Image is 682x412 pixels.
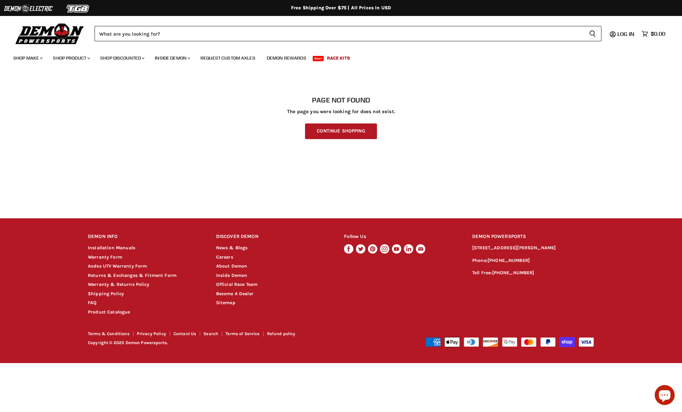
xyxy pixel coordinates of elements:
h2: DEMON POWERSPORTS [472,229,594,245]
a: Privacy Policy [137,331,166,336]
a: Inside Demon [216,273,247,278]
a: Aodes UTV Warranty Form [88,263,147,269]
a: $0.00 [638,29,669,39]
p: Phone: [472,257,594,265]
a: Demon Rewards [262,51,311,65]
a: Warranty Form [88,254,122,260]
a: Installation Manuals [88,245,135,251]
a: About Demon [216,263,247,269]
a: Contact Us [173,331,196,336]
h2: DISCOVER DEMON [216,229,332,245]
ul: Main menu [8,49,664,65]
a: [PHONE_NUMBER] [492,270,534,276]
a: Shipping Policy [88,291,124,297]
img: TGB Logo 2 [53,2,103,15]
span: New! [313,56,324,61]
a: [PHONE_NUMBER] [488,258,530,263]
a: News & Blogs [216,245,248,251]
span: Log in [617,31,634,37]
h2: DEMON INFO [88,229,203,245]
a: Continue Shopping [305,123,377,139]
a: Inside Demon [150,51,194,65]
form: Product [95,26,601,41]
a: Shop Product [48,51,94,65]
inbox-online-store-chat: Shopify online store chat [653,385,677,407]
nav: Footer [88,331,342,338]
a: Terms & Conditions [88,331,130,336]
a: FAQ [88,300,97,306]
a: Race Kits [322,51,355,65]
input: Search [95,26,584,41]
p: Copyright © 2025 Demon Powersports. [88,340,342,345]
p: Toll Free: [472,269,594,277]
a: Product Catalogue [88,309,130,315]
a: Shop Discounted [95,51,149,65]
a: Refund policy [267,331,296,336]
a: Warranty & Returns Policy [88,282,149,287]
a: Returns & Exchanges & Fitment Form [88,273,176,278]
div: Free Shipping Over $75 | All Prices In USD [75,5,607,11]
img: Demon Powersports [13,22,86,45]
a: Careers [216,254,233,260]
a: Terms of Service [225,331,259,336]
span: $0.00 [651,31,665,37]
img: Demon Electric Logo 2 [3,2,53,15]
h2: Follow Us [344,229,460,245]
a: Request Custom Axles [195,51,260,65]
a: Become A Dealer [216,291,253,297]
a: Search [203,331,218,336]
a: Sitemap [216,300,235,306]
a: Log in [614,31,638,37]
button: Search [584,26,601,41]
h1: Page not found [88,96,594,104]
a: Shop Make [8,51,47,65]
p: [STREET_ADDRESS][PERSON_NAME] [472,244,594,252]
p: The page you were looking for does not exist. [88,109,594,114]
a: Official Race Team [216,282,258,287]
